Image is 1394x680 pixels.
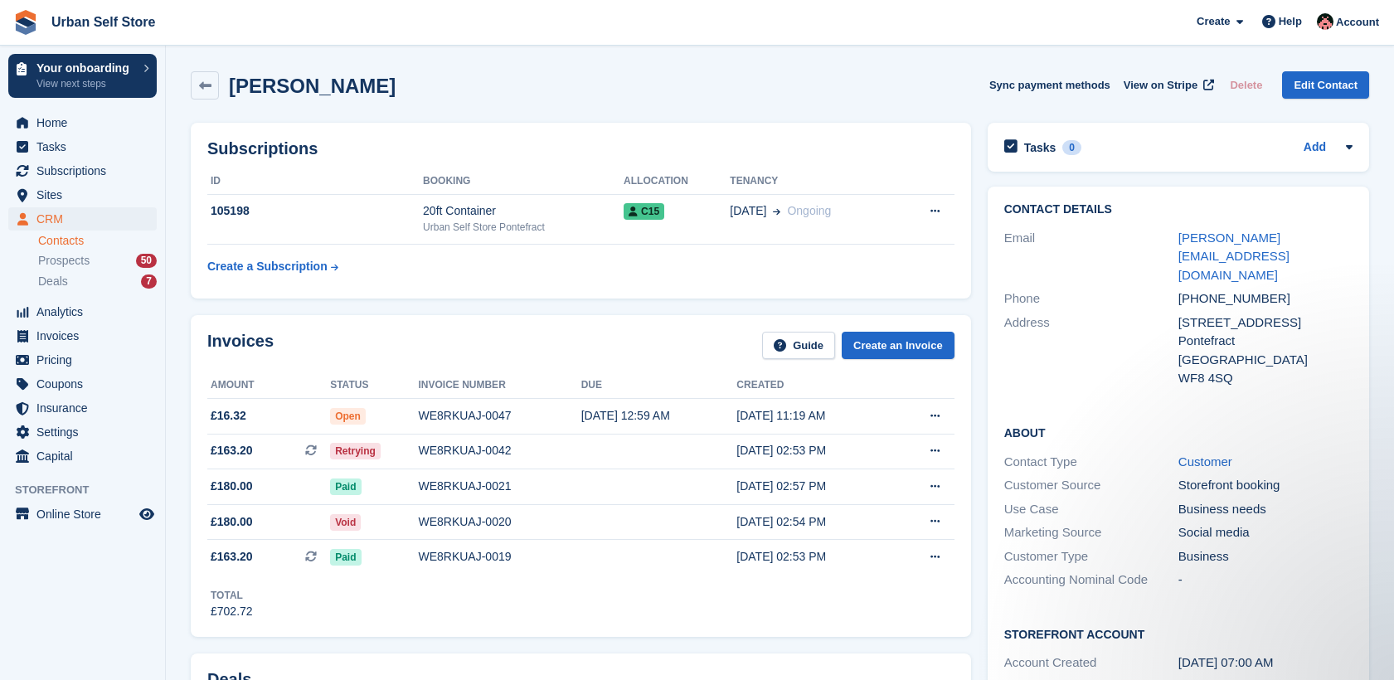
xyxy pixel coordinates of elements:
[207,168,423,195] th: ID
[36,183,136,206] span: Sites
[581,407,737,425] div: [DATE] 12:59 AM
[1223,71,1269,99] button: Delete
[989,71,1110,99] button: Sync payment methods
[1282,71,1369,99] a: Edit Contact
[8,372,157,396] a: menu
[8,183,157,206] a: menu
[207,202,423,220] div: 105198
[36,207,136,231] span: CRM
[36,444,136,468] span: Capital
[1178,523,1353,542] div: Social media
[624,168,730,195] th: Allocation
[36,348,136,372] span: Pricing
[8,420,157,444] a: menu
[1178,289,1353,308] div: [PHONE_NUMBER]
[36,159,136,182] span: Subscriptions
[330,549,361,566] span: Paid
[36,111,136,134] span: Home
[38,273,157,290] a: Deals 7
[1178,231,1290,282] a: [PERSON_NAME][EMAIL_ADDRESS][DOMAIN_NAME]
[787,204,831,217] span: Ongoing
[418,407,580,425] div: WE8RKUAJ-0047
[736,442,893,459] div: [DATE] 02:53 PM
[211,478,253,495] span: £180.00
[1004,229,1178,285] div: Email
[1178,500,1353,519] div: Business needs
[229,75,396,97] h2: [PERSON_NAME]
[418,478,580,495] div: WE8RKUAJ-0021
[136,254,157,268] div: 50
[736,372,893,399] th: Created
[45,8,162,36] a: Urban Self Store
[137,504,157,524] a: Preview store
[36,62,135,74] p: Your onboarding
[1117,71,1217,99] a: View on Stripe
[1004,424,1353,440] h2: About
[330,443,381,459] span: Retrying
[1178,547,1353,566] div: Business
[8,111,157,134] a: menu
[207,251,338,282] a: Create a Subscription
[36,324,136,347] span: Invoices
[1304,138,1326,158] a: Add
[1197,13,1230,30] span: Create
[1178,476,1353,495] div: Storefront booking
[1062,140,1081,155] div: 0
[418,442,580,459] div: WE8RKUAJ-0042
[1004,571,1178,590] div: Accounting Nominal Code
[15,482,165,498] span: Storefront
[1317,13,1333,30] img: Josh Marshall
[8,396,157,420] a: menu
[8,54,157,98] a: Your onboarding View next steps
[1178,369,1353,388] div: WF8 4SQ
[1004,289,1178,308] div: Phone
[207,332,274,359] h2: Invoices
[423,220,624,235] div: Urban Self Store Pontefract
[1004,625,1353,642] h2: Storefront Account
[13,10,38,35] img: stora-icon-8386f47178a22dfd0bd8f6a31ec36ba5ce8667c1dd55bd0f319d3a0aa187defe.svg
[1004,500,1178,519] div: Use Case
[1178,351,1353,370] div: [GEOGRAPHIC_DATA]
[207,139,954,158] h2: Subscriptions
[762,332,835,359] a: Guide
[207,372,330,399] th: Amount
[1124,77,1197,94] span: View on Stripe
[8,444,157,468] a: menu
[418,548,580,566] div: WE8RKUAJ-0019
[730,168,896,195] th: Tenancy
[38,274,68,289] span: Deals
[730,202,766,220] span: [DATE]
[1004,653,1178,673] div: Account Created
[423,168,624,195] th: Booking
[1178,313,1353,333] div: [STREET_ADDRESS]
[330,478,361,495] span: Paid
[211,603,253,620] div: £702.72
[36,503,136,526] span: Online Store
[36,76,135,91] p: View next steps
[211,548,253,566] span: £163.20
[8,324,157,347] a: menu
[8,300,157,323] a: menu
[736,478,893,495] div: [DATE] 02:57 PM
[736,513,893,531] div: [DATE] 02:54 PM
[36,372,136,396] span: Coupons
[736,548,893,566] div: [DATE] 02:53 PM
[141,274,157,289] div: 7
[8,135,157,158] a: menu
[36,300,136,323] span: Analytics
[1004,523,1178,542] div: Marketing Source
[36,420,136,444] span: Settings
[418,513,580,531] div: WE8RKUAJ-0020
[1004,476,1178,495] div: Customer Source
[38,252,157,270] a: Prospects 50
[330,372,418,399] th: Status
[8,207,157,231] a: menu
[1178,571,1353,590] div: -
[8,159,157,182] a: menu
[211,407,246,425] span: £16.32
[38,253,90,269] span: Prospects
[211,588,253,603] div: Total
[36,396,136,420] span: Insurance
[581,372,737,399] th: Due
[8,503,157,526] a: menu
